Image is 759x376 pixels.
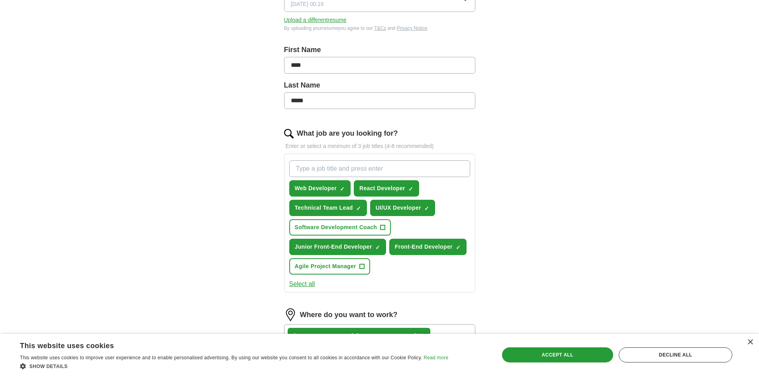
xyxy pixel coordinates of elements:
div: Accept all [502,347,613,362]
span: ✓ [408,186,413,192]
button: UI/UX Developer✓ [370,200,435,216]
div: , [GEOGRAPHIC_DATA] [294,332,416,340]
a: Read more, opens a new window [424,355,448,360]
button: React Developer✓ [354,180,419,197]
div: By uploading your resume you agree to our and . [284,25,475,32]
button: Junior Front-End Developer✓ [289,239,386,255]
span: Agile Project Manager [295,262,356,271]
img: search.png [284,129,294,138]
span: Technical Team Lead [295,204,353,212]
button: Software Development Coach [289,219,391,236]
strong: [GEOGRAPHIC_DATA] [294,333,354,339]
span: ✓ [375,244,380,251]
span: ✓ [424,205,429,212]
button: Select all [289,279,315,289]
span: Show details [29,364,68,369]
span: ✓ [456,244,461,251]
button: Technical Team Lead✓ [289,200,367,216]
span: × [419,331,424,340]
div: Decline all [619,347,732,362]
label: Last Name [284,80,475,91]
span: Software Development Coach [295,223,377,232]
button: × [419,330,424,342]
span: ✓ [340,186,345,192]
img: location.png [284,308,297,321]
span: React Developer [359,184,405,193]
span: This website uses cookies to improve user experience and to enable personalised advertising. By u... [20,355,422,360]
span: Junior Front-End Developer [295,243,372,251]
div: This website uses cookies [20,339,428,351]
p: Enter or select a minimum of 3 job titles (4-8 recommended) [284,142,475,150]
button: Agile Project Manager [289,258,370,275]
div: Show details [20,362,448,370]
label: Where do you want to work? [300,310,398,320]
a: Privacy Notice [397,25,428,31]
span: Web Developer [295,184,337,193]
label: What job are you looking for? [297,128,398,139]
button: Front-End Developer✓ [389,239,467,255]
button: Web Developer✓ [289,180,351,197]
a: T&Cs [374,25,386,31]
span: ✓ [356,205,361,212]
button: Upload a differentresume [284,16,347,24]
label: First Name [284,45,475,55]
span: UI/UX Developer [376,204,421,212]
div: Close [747,339,753,345]
input: Type a job title and press enter [289,160,470,177]
span: Front-End Developer [395,243,453,251]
